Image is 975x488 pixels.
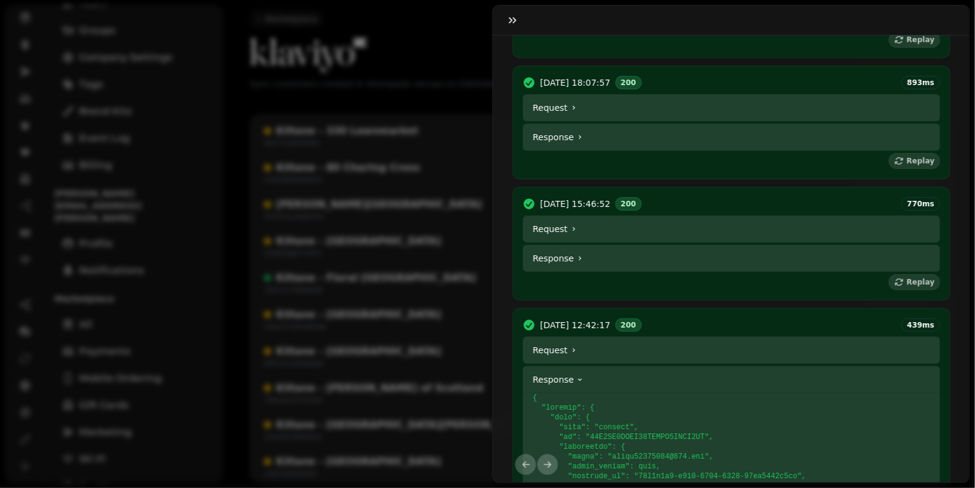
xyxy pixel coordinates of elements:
div: 893 ms [902,76,940,89]
button: back [515,454,536,475]
summary: Response [523,124,940,151]
span: Replay [906,157,935,165]
button: next [537,454,558,475]
span: [DATE] 18:07:57 [540,77,611,89]
button: Replay [889,32,940,48]
button: Replay [889,274,940,290]
summary: Request [523,94,940,121]
span: Replay [906,279,935,286]
span: Replay [906,36,935,43]
div: 200 [615,76,642,89]
summary: Request [523,216,940,242]
summary: Response [523,366,940,393]
summary: Request [523,337,940,364]
summary: Response [523,245,940,272]
div: 200 [615,318,642,332]
button: Replay [889,153,940,169]
span: [DATE] 15:46:52 [540,198,611,210]
div: 439 ms [902,318,940,332]
div: 770 ms [902,197,940,211]
div: 200 [615,197,642,211]
span: [DATE] 12:42:17 [540,319,611,331]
